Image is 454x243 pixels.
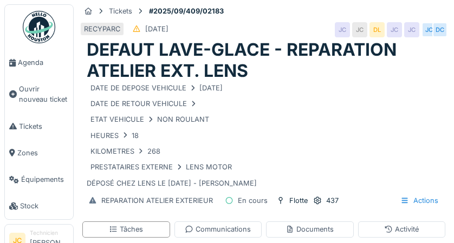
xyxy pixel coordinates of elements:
[5,76,73,113] a: Ouvrir nouveau ticket
[84,24,120,34] div: RECYPARC
[5,113,73,140] a: Tickets
[387,22,402,37] div: JC
[101,195,213,206] div: REPARATION ATELIER EXTERIEUR
[238,195,268,206] div: En cours
[90,146,160,156] div: KILOMETRES 268
[384,224,419,234] div: Activité
[5,193,73,219] a: Stock
[5,166,73,193] a: Équipements
[395,193,443,208] div: Actions
[145,24,168,34] div: [DATE]
[90,98,198,109] div: DATE DE RETOUR VEHICULE
[145,6,228,16] strong: #2025/09/409/02183
[90,162,232,172] div: PRESTATAIRES EXTERNE LENS MOTOR
[90,114,209,124] div: ETAT VEHICULE NON ROULANT
[19,84,69,104] span: Ouvrir nouveau ticket
[5,49,73,76] a: Agenda
[432,22,447,37] div: DC
[352,22,367,37] div: JC
[185,224,251,234] div: Communications
[90,83,223,93] div: DATE DE DEPOSE VEHICULE [DATE]
[335,22,350,37] div: JC
[19,121,69,132] span: Tickets
[326,195,339,206] div: 437
[23,11,55,43] img: Badge_color-CXgf-gQk.svg
[87,81,441,188] div: DÉPOSÉ CHEZ LENS LE [DATE] - [PERSON_NAME]
[5,140,73,166] a: Zones
[286,224,334,234] div: Documents
[87,40,441,81] h1: DEFAUT LAVE-GLACE - REPARATION ATELIER EXT. LENS
[17,148,69,158] span: Zones
[30,229,69,237] div: Technicien
[90,130,139,141] div: HEURES 18
[109,224,143,234] div: Tâches
[21,174,69,185] span: Équipements
[369,22,385,37] div: DL
[421,22,437,37] div: JC
[289,195,308,206] div: Flotte
[404,22,419,37] div: JC
[18,57,69,68] span: Agenda
[20,201,69,211] span: Stock
[109,6,132,16] div: Tickets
